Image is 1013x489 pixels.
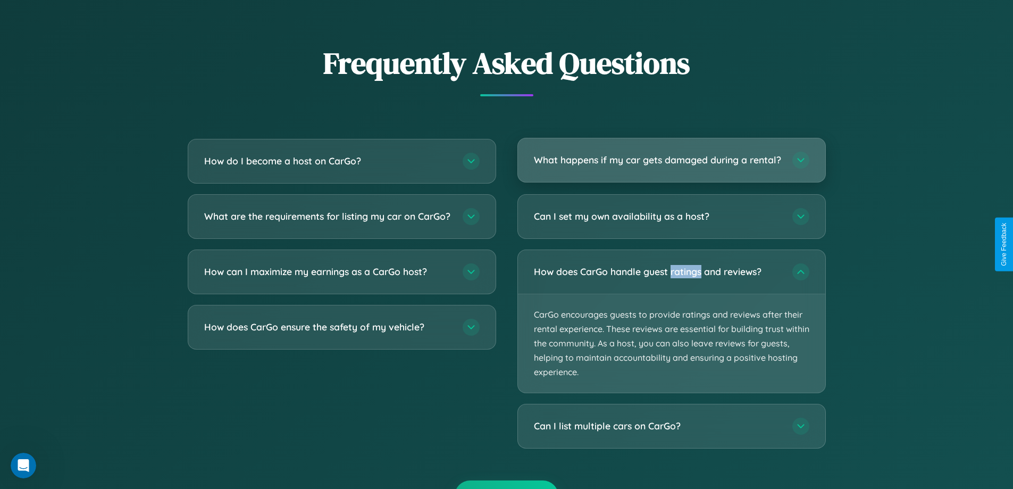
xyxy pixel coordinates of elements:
h3: Can I set my own availability as a host? [534,210,782,223]
h3: How does CarGo ensure the safety of my vehicle? [204,320,452,334]
p: CarGo encourages guests to provide ratings and reviews after their rental experience. These revie... [518,294,825,393]
h3: How do I become a host on CarGo? [204,154,452,168]
h3: How does CarGo handle guest ratings and reviews? [534,265,782,278]
h3: What happens if my car gets damaged during a rental? [534,153,782,167]
h3: Can I list multiple cars on CarGo? [534,420,782,433]
iframe: Intercom live chat [11,453,36,478]
div: Give Feedback [1000,223,1008,266]
h3: What are the requirements for listing my car on CarGo? [204,210,452,223]
h2: Frequently Asked Questions [188,43,826,84]
h3: How can I maximize my earnings as a CarGo host? [204,265,452,278]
